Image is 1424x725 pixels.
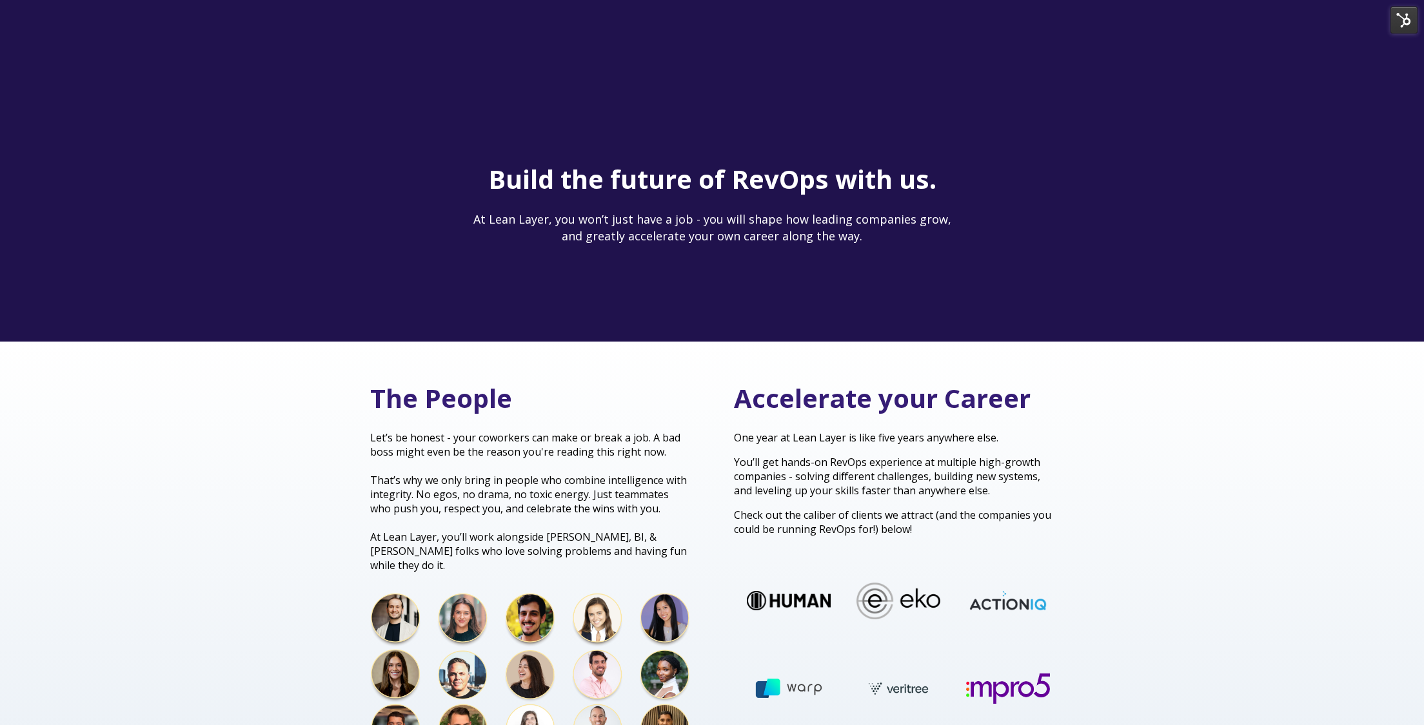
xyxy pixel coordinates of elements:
[734,508,1054,536] p: Check out the caliber of clients we attract (and the companies you could be running RevOps for!) ...
[734,430,1054,445] p: One year at Lean Layer is like five years anywhere else.
[856,583,940,619] img: Eko
[1390,6,1418,34] img: HubSpot Tools Menu Toggle
[370,430,680,459] span: Let’s be honest - your coworkers can make or break a job. A bad boss might even be the reason you...
[370,380,512,416] span: The People
[747,591,831,610] img: Human
[856,670,940,707] img: veritree
[370,473,687,516] span: That’s why we only bring in people who combine intelligence with integrity. No egos, no drama, no...
[734,455,1054,498] p: You’ll get hands-on RevOps experience at multiple high-growth companies - solving different chall...
[747,672,831,705] img: warp ai
[370,530,687,572] span: At Lean Layer, you’ll work alongside [PERSON_NAME], BI, & [PERSON_NAME] folks who love solving pr...
[473,211,951,243] span: At Lean Layer, you won’t just have a job - you will shape how leading companies grow, and greatly...
[488,161,936,197] span: Build the future of RevOps with us.
[966,673,1050,703] img: mpro5
[734,380,1031,416] span: Accelerate your Career
[966,590,1050,612] img: ActionIQ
